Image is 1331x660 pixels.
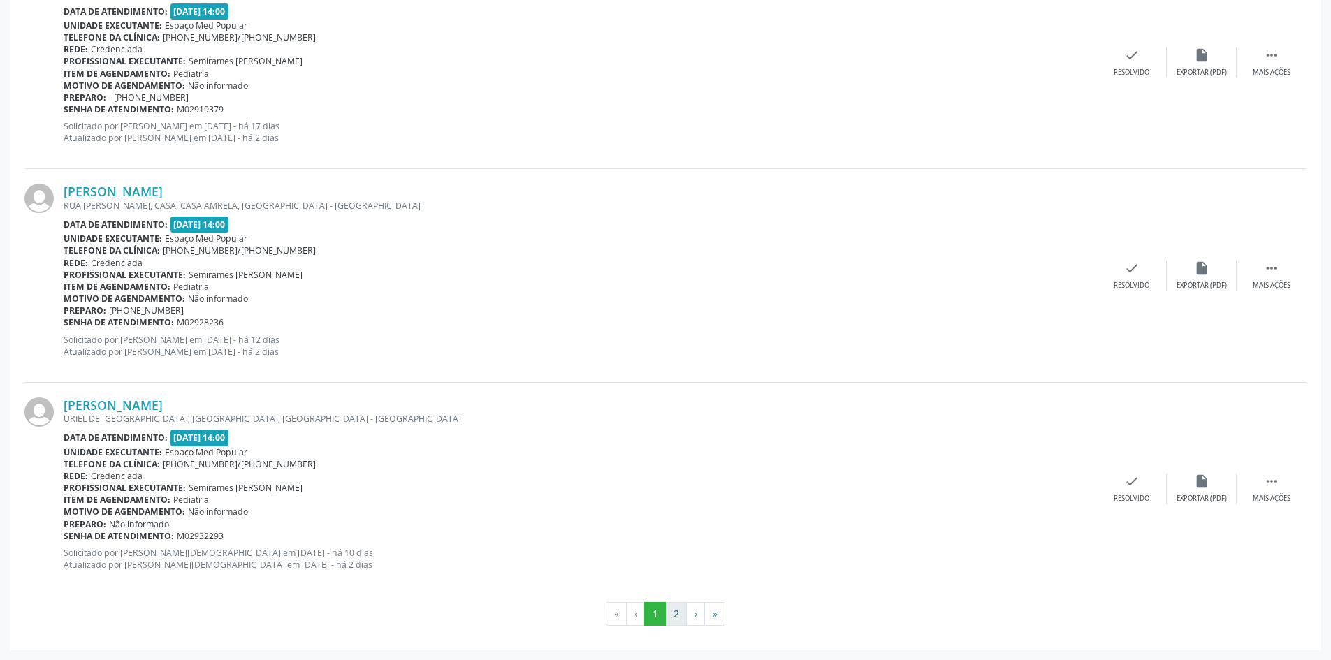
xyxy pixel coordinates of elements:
[177,530,224,542] span: M02932293
[188,293,248,305] span: Não informado
[64,413,1097,425] div: URIEL DE [GEOGRAPHIC_DATA], [GEOGRAPHIC_DATA], [GEOGRAPHIC_DATA] - [GEOGRAPHIC_DATA]
[177,103,224,115] span: M02919379
[170,3,229,20] span: [DATE] 14:00
[1177,281,1227,291] div: Exportar (PDF)
[64,530,174,542] b: Senha de atendimento:
[1194,47,1209,63] i: insert_drive_file
[109,305,184,316] span: [PHONE_NUMBER]
[64,397,163,413] a: [PERSON_NAME]
[189,55,303,67] span: Semirames [PERSON_NAME]
[1264,47,1279,63] i: 
[163,458,316,470] span: [PHONE_NUMBER]/[PHONE_NUMBER]
[64,269,186,281] b: Profissional executante:
[64,31,160,43] b: Telefone da clínica:
[91,43,143,55] span: Credenciada
[64,6,168,17] b: Data de atendimento:
[64,518,106,530] b: Preparo:
[24,184,54,213] img: img
[64,20,162,31] b: Unidade executante:
[173,281,209,293] span: Pediatria
[64,184,163,199] a: [PERSON_NAME]
[64,103,174,115] b: Senha de atendimento:
[64,55,186,67] b: Profissional executante:
[188,506,248,518] span: Não informado
[64,446,162,458] b: Unidade executante:
[165,233,247,244] span: Espaço Med Popular
[1114,494,1149,504] div: Resolvido
[64,80,185,91] b: Motivo de agendamento:
[165,20,247,31] span: Espaço Med Popular
[1124,47,1140,63] i: check
[189,269,303,281] span: Semirames [PERSON_NAME]
[64,334,1097,358] p: Solicitado por [PERSON_NAME] em [DATE] - há 12 dias Atualizado por [PERSON_NAME] em [DATE] - há 2...
[64,68,170,80] b: Item de agendamento:
[64,482,186,494] b: Profissional executante:
[64,316,174,328] b: Senha de atendimento:
[1124,474,1140,489] i: check
[64,244,160,256] b: Telefone da clínica:
[1253,68,1290,78] div: Mais ações
[1114,281,1149,291] div: Resolvido
[109,91,189,103] span: - [PHONE_NUMBER]
[1114,68,1149,78] div: Resolvido
[64,470,88,482] b: Rede:
[64,120,1097,144] p: Solicitado por [PERSON_NAME] em [DATE] - há 17 dias Atualizado por [PERSON_NAME] em [DATE] - há 2...
[165,446,247,458] span: Espaço Med Popular
[704,602,725,626] button: Go to last page
[64,547,1097,571] p: Solicitado por [PERSON_NAME][DEMOGRAPHIC_DATA] em [DATE] - há 10 dias Atualizado por [PERSON_NAME...
[64,43,88,55] b: Rede:
[64,200,1097,212] div: RUA [PERSON_NAME], CASA, CASA AMRELA, [GEOGRAPHIC_DATA] - [GEOGRAPHIC_DATA]
[64,305,106,316] b: Preparo:
[64,506,185,518] b: Motivo de agendamento:
[24,397,54,427] img: img
[686,602,705,626] button: Go to next page
[1264,261,1279,276] i: 
[665,602,687,626] button: Go to page 2
[1124,261,1140,276] i: check
[170,430,229,446] span: [DATE] 14:00
[1177,494,1227,504] div: Exportar (PDF)
[170,217,229,233] span: [DATE] 14:00
[1253,494,1290,504] div: Mais ações
[91,257,143,269] span: Credenciada
[1177,68,1227,78] div: Exportar (PDF)
[1253,281,1290,291] div: Mais ações
[64,293,185,305] b: Motivo de agendamento:
[24,602,1307,626] ul: Pagination
[1194,261,1209,276] i: insert_drive_file
[64,458,160,470] b: Telefone da clínica:
[188,80,248,91] span: Não informado
[1264,474,1279,489] i: 
[91,470,143,482] span: Credenciada
[64,219,168,230] b: Data de atendimento:
[644,602,666,626] button: Go to page 1
[1194,474,1209,489] i: insert_drive_file
[163,244,316,256] span: [PHONE_NUMBER]/[PHONE_NUMBER]
[189,482,303,494] span: Semirames [PERSON_NAME]
[64,257,88,269] b: Rede:
[173,68,209,80] span: Pediatria
[173,494,209,506] span: Pediatria
[64,233,162,244] b: Unidade executante:
[177,316,224,328] span: M02928236
[64,91,106,103] b: Preparo:
[64,432,168,443] b: Data de atendimento:
[109,518,169,530] span: Não informado
[163,31,316,43] span: [PHONE_NUMBER]/[PHONE_NUMBER]
[64,494,170,506] b: Item de agendamento:
[64,281,170,293] b: Item de agendamento:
